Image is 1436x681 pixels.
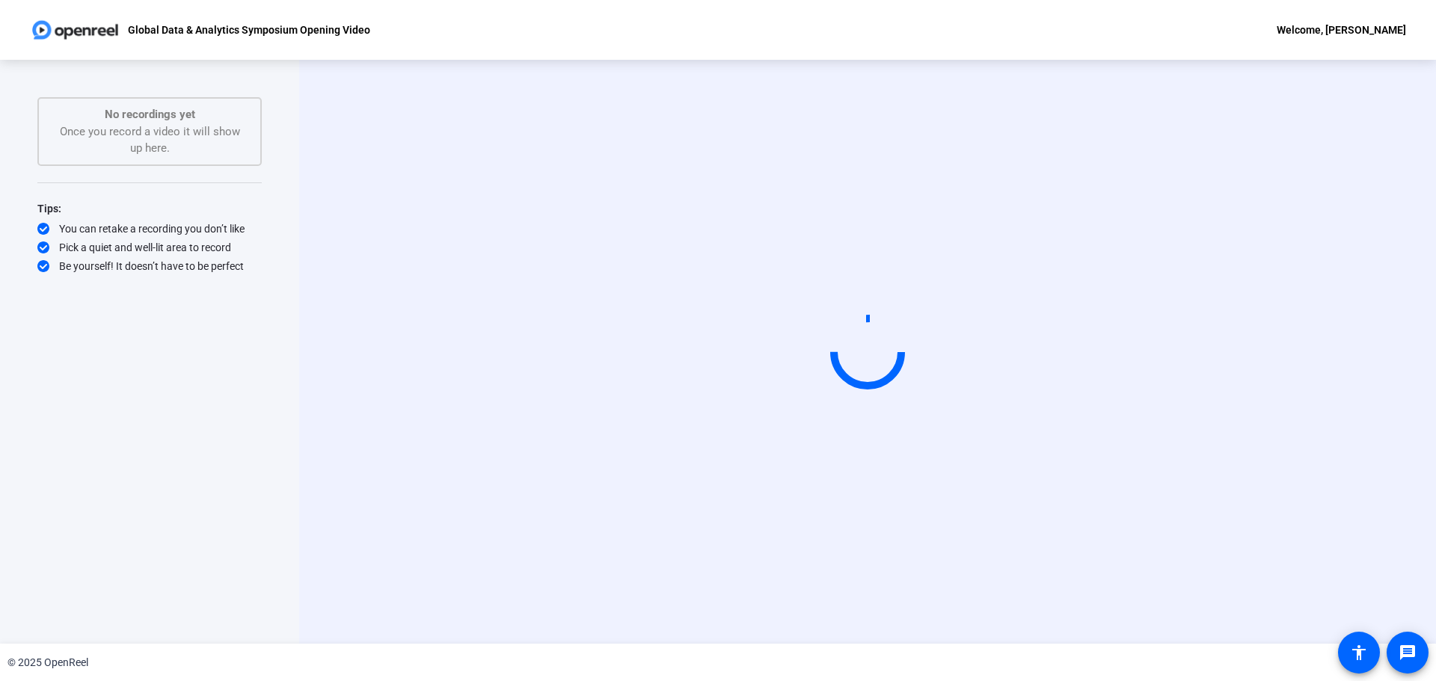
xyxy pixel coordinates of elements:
[54,106,245,157] div: Once you record a video it will show up here.
[7,655,88,671] div: © 2025 OpenReel
[54,106,245,123] p: No recordings yet
[128,21,370,39] p: Global Data & Analytics Symposium Opening Video
[1399,644,1417,662] mat-icon: message
[37,221,262,236] div: You can retake a recording you don’t like
[37,259,262,274] div: Be yourself! It doesn’t have to be perfect
[37,200,262,218] div: Tips:
[1277,21,1406,39] div: Welcome, [PERSON_NAME]
[1350,644,1368,662] mat-icon: accessibility
[30,15,120,45] img: OpenReel logo
[37,240,262,255] div: Pick a quiet and well-lit area to record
